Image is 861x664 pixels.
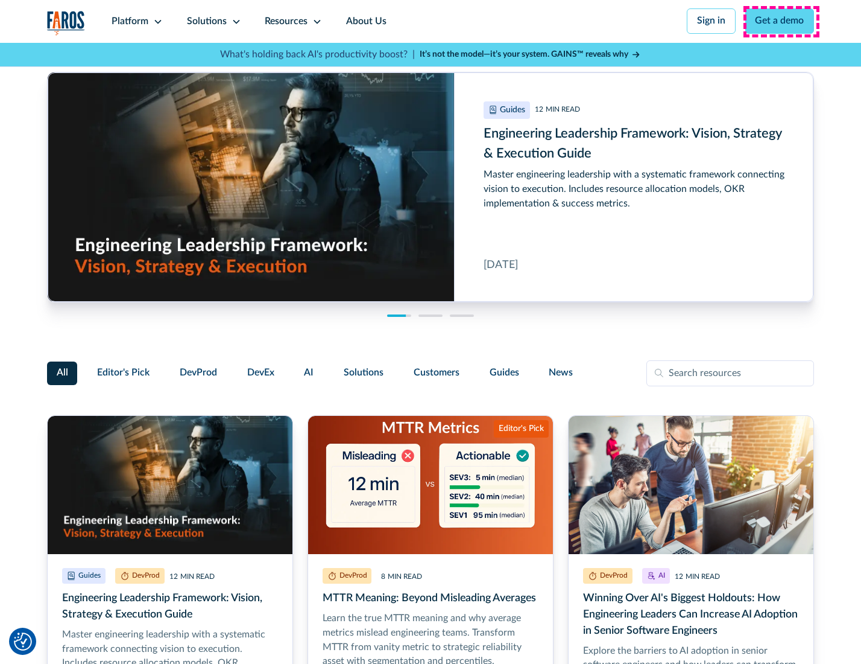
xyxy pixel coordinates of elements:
div: Resources [265,14,307,29]
img: Illustration of misleading vs. actionable MTTR metrics [308,416,553,554]
span: Editor's Pick [97,366,150,380]
span: Customers [414,366,459,380]
div: Solutions [187,14,227,29]
span: AI [304,366,314,380]
a: home [47,11,86,36]
span: Solutions [344,366,383,380]
a: It’s not the model—it’s your system. GAINS™ reveals why [420,48,642,61]
input: Search resources [646,360,814,387]
form: Filter Form [47,360,815,387]
a: Engineering Leadership Framework: Vision, Strategy & Execution Guide [48,72,814,302]
strong: It’s not the model—it’s your system. GAINS™ reveals why [420,50,628,59]
span: DevProd [180,366,217,380]
img: Realistic image of an engineering leader at work [48,72,454,301]
img: two male senior software developers looking at computer screens in a busy office [569,416,813,554]
div: cms-link [48,72,814,302]
p: What's holding back AI's productivity boost? | [220,48,415,62]
img: Logo of the analytics and reporting company Faros. [47,11,86,36]
a: Get a demo [745,8,815,34]
img: Realistic image of an engineering leader at work [48,416,292,554]
a: Sign in [687,8,736,34]
span: Guides [490,366,519,380]
span: News [549,366,573,380]
button: Cookie Settings [14,633,32,651]
div: Platform [112,14,148,29]
img: Revisit consent button [14,633,32,651]
span: All [57,366,68,380]
span: DevEx [247,366,274,380]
